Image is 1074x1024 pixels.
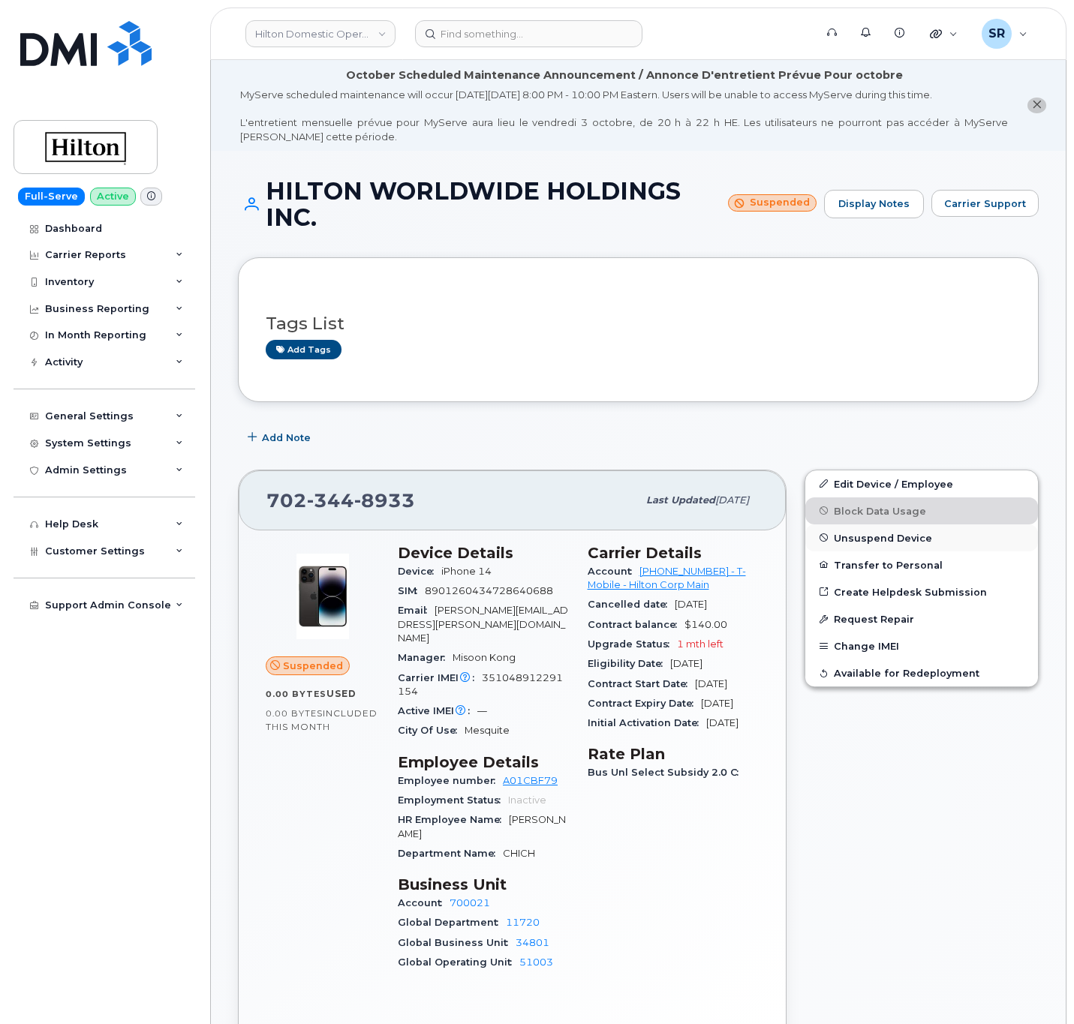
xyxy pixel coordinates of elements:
span: included this month [266,707,378,732]
span: HR Employee Name [398,814,509,825]
button: Available for Redeployment [805,659,1038,686]
span: 0.00 Bytes [266,689,326,699]
span: Device [398,566,441,577]
span: Suspended [283,659,343,673]
h3: Business Unit [398,875,570,893]
span: Account [588,566,639,577]
span: Inactive [508,794,546,806]
h3: Employee Details [398,753,570,771]
span: Available for Redeployment [834,668,979,679]
a: A01CBF79 [503,775,558,786]
span: Cancelled date [588,599,675,610]
small: Suspended [728,194,817,212]
span: Employee number [398,775,503,786]
span: — [477,705,487,716]
a: 700021 [450,897,490,908]
span: used [326,688,356,699]
span: Eligibility Date [588,658,670,669]
h3: Carrier Details [588,544,760,562]
span: 8901260434728640688 [425,585,553,596]
button: Block Data Usage [805,497,1038,524]
span: Global Operating Unit [398,956,519,968]
iframe: Messenger Launcher [1009,959,1063,1013]
span: [PERSON_NAME] [398,814,566,839]
button: Request Repair [805,605,1038,632]
span: iPhone 14 [441,566,492,577]
span: [DATE] [670,658,702,669]
div: MyServe scheduled maintenance will occur [DATE][DATE] 8:00 PM - 10:00 PM Eastern. Users will be u... [240,88,1008,143]
img: image20231002-3703462-njx0qo.jpeg [278,551,368,641]
span: 1 mth left [677,638,724,650]
button: Unsuspend Device [805,524,1038,551]
span: 8933 [354,489,415,512]
a: Edit Device / Employee [805,470,1038,497]
span: $140.00 [684,619,727,630]
span: Add Note [262,431,311,445]
span: Contract Start Date [588,678,695,689]
span: Bus Unl Select Subsidy 2.0 C [588,767,746,778]
span: City Of Use [398,725,465,736]
a: 51003 [519,956,553,968]
a: Display Notes [824,190,924,218]
button: Transfer to Personal [805,551,1038,578]
h3: Device Details [398,544,570,562]
span: Contract Expiry Date [588,698,701,709]
span: [PERSON_NAME][EMAIL_ADDRESS][PERSON_NAME][DOMAIN_NAME] [398,605,568,644]
span: Unsuspend Device [834,532,932,543]
span: 351048912291154 [398,672,563,697]
a: [PHONE_NUMBER] - T-Mobile - Hilton Corp Main [588,566,746,590]
span: Carrier IMEI [398,672,482,683]
span: Global Department [398,917,506,928]
span: [DATE] [675,599,707,610]
a: Add tags [266,340,341,359]
span: CHICH [503,848,535,859]
span: Initial Activation Date [588,717,706,728]
span: Global Business Unit [398,937,516,948]
span: Employment Status [398,794,508,806]
span: [DATE] [695,678,727,689]
span: Manager [398,652,453,663]
button: Add Note [238,425,323,452]
div: October Scheduled Maintenance Announcement / Annonce D'entretient Prévue Pour octobre [346,68,903,83]
span: 344 [307,489,354,512]
span: Mesquite [465,725,510,736]
span: Account [398,897,450,908]
span: [DATE] [701,698,733,709]
a: Create Helpdesk Submission [805,578,1038,605]
span: [DATE] [715,494,749,506]
span: Misoon Kong [453,652,516,663]
button: Change IMEI [805,632,1038,659]
span: SIM [398,585,425,596]
h3: Rate Plan [588,745,760,763]
h1: HILTON WORLDWIDE HOLDINGS INC. [238,178,817,230]
span: [DATE] [706,717,739,728]
span: Upgrade Status [588,638,677,650]
span: Active IMEI [398,705,477,716]
span: 0.00 Bytes [266,708,323,719]
a: 34801 [516,937,549,948]
span: Carrier Support [944,197,1026,211]
button: close notification [1027,98,1046,113]
a: 11720 [506,917,540,928]
h3: Tags List [266,314,1011,333]
span: Department Name [398,848,503,859]
span: Contract balance [588,619,684,630]
span: Email [398,605,435,616]
span: Last updated [646,494,715,506]
span: 702 [266,489,415,512]
button: Carrier Support [931,190,1039,217]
